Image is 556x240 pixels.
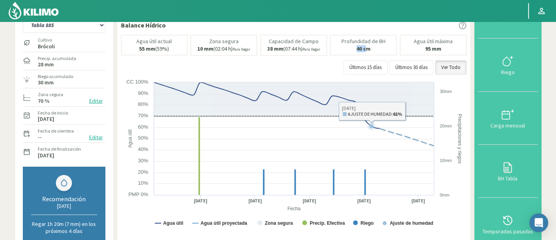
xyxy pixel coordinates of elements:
[87,133,105,142] button: Editar
[138,180,148,186] text: 10%
[481,176,535,181] div: BH Tabla
[38,116,54,122] label: [DATE]
[200,220,247,226] text: Agua útil proyectada
[287,206,301,211] text: Fecha
[138,146,148,152] text: 40%
[529,213,548,232] div: Open Intercom Messenger
[194,198,207,204] text: [DATE]
[267,46,320,52] p: (07:44 h)
[267,45,283,52] b: 38 mm
[138,169,148,175] text: 20%
[343,60,387,75] button: Últimos 15 días
[163,220,183,226] text: Agua útil
[435,60,466,75] button: Ver Todo
[38,98,50,104] label: 70 %
[440,124,452,128] text: 20mm
[303,198,316,204] text: [DATE]
[127,129,132,148] text: Agua útil
[341,38,385,44] p: Profundidad de BH
[38,153,54,158] label: [DATE]
[360,220,373,226] text: Riego
[440,89,452,94] text: 30mm
[38,55,76,62] label: Precip. acumulada
[197,46,250,52] p: (02:04 h)
[478,92,538,145] button: Carga mensual
[411,198,425,204] text: [DATE]
[356,45,371,52] b: 40 cm
[38,109,68,116] label: Fecha de inicio
[8,1,59,20] img: Kilimo
[38,36,55,44] label: Cultivo
[481,16,535,22] div: Precipitaciones
[136,38,172,44] p: Agua útil actual
[139,45,155,52] b: 55 mm
[87,96,105,105] button: Editar
[481,229,535,234] div: Temporadas pasadas
[121,20,166,30] p: Balance Hídrico
[138,158,148,164] text: 30%
[478,38,538,91] button: Riego
[310,220,345,226] text: Precip. Efectiva
[233,47,250,52] small: Para llegar
[128,191,148,197] text: PMP 0%
[38,91,63,98] label: Zona segura
[38,44,55,49] label: Brócoli
[38,145,81,153] label: Fecha de finalización
[197,45,213,52] b: 10 mm
[389,60,433,75] button: Últimos 30 días
[440,158,452,163] text: 10mm
[38,73,73,80] label: Riego acumulado
[138,124,148,130] text: 60%
[31,195,97,203] div: Recomendación
[38,80,54,85] label: 30 mm
[38,135,42,140] label: --
[389,220,433,226] text: Ajuste de humedad
[264,220,293,226] text: Zona segura
[31,203,97,209] div: [DATE]
[138,135,148,141] text: 50%
[414,38,453,44] p: Agua útil máxima
[481,123,535,128] div: Carga mensual
[209,38,239,44] p: Zona segura
[38,127,74,135] label: Fecha de siembra
[425,45,441,52] b: 95 mm
[138,101,148,107] text: 80%
[357,198,371,204] text: [DATE]
[440,193,449,197] text: 0mm
[478,145,538,198] button: BH Tabla
[138,113,148,118] text: 70%
[481,69,535,75] div: Riego
[457,114,462,164] text: Precipitaciones y riegos
[138,90,148,96] text: 90%
[248,198,262,204] text: [DATE]
[269,38,319,44] p: Capacidad de Campo
[303,47,320,52] small: Para llegar
[31,220,97,235] p: Regar 1h 20m (7 mm) en los próximos 4 días
[126,79,148,85] text: CC 100%
[38,62,54,67] label: 28 mm
[139,46,169,52] p: (59%)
